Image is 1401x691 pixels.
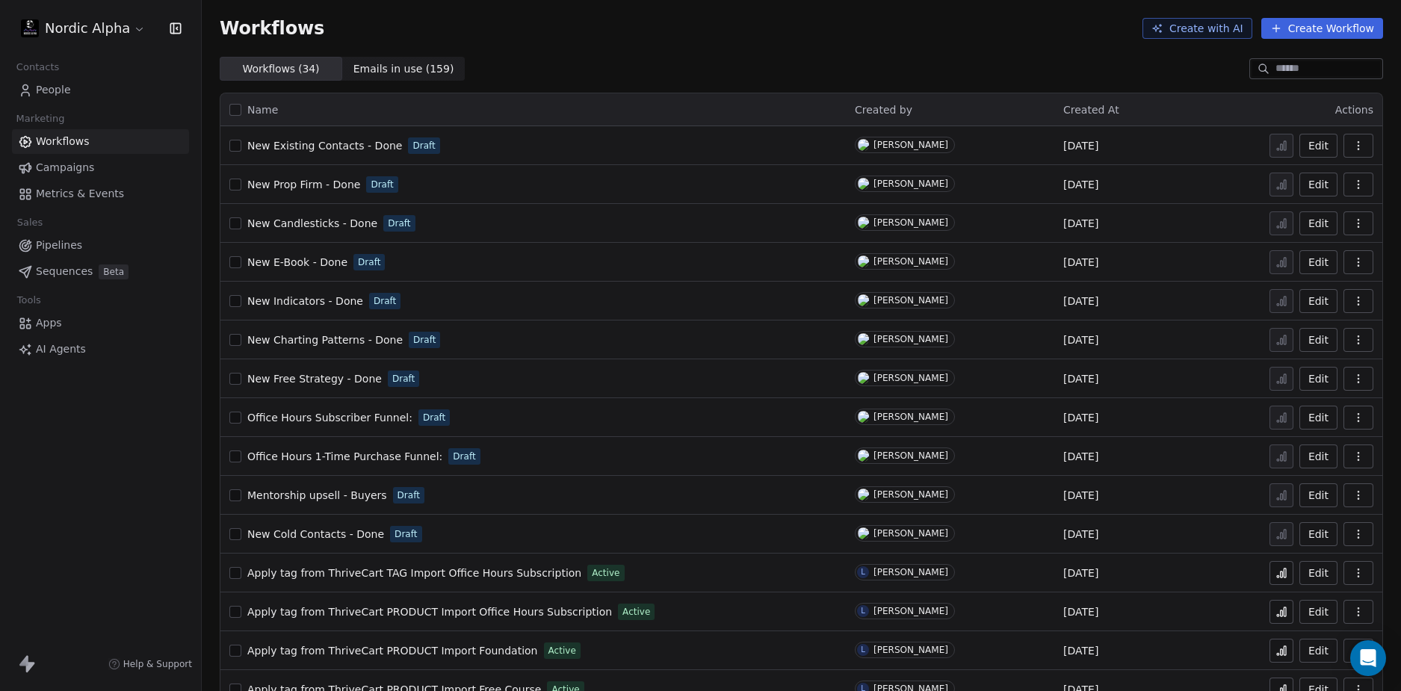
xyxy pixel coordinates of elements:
a: Edit [1299,250,1337,274]
div: L [861,644,865,656]
span: Draft [358,255,380,269]
a: Office Hours Subscriber Funnel: [247,410,412,425]
button: Edit [1299,483,1337,507]
img: S [858,372,869,384]
span: [DATE] [1063,371,1098,386]
a: Edit [1299,328,1337,352]
button: Edit [1299,406,1337,430]
div: L [861,605,865,617]
span: [DATE] [1063,294,1098,309]
a: Workflows [12,129,189,154]
span: New Prop Firm - Done [247,179,360,190]
a: Apply tag from ThriveCart PRODUCT Import Office Hours Subscription [247,604,612,619]
button: Edit [1299,444,1337,468]
div: [PERSON_NAME] [873,567,948,577]
span: New Indicators - Done [247,295,363,307]
img: S [858,255,869,267]
button: Edit [1299,367,1337,391]
div: [PERSON_NAME] [873,450,948,461]
span: New E-Book - Done [247,256,347,268]
div: [PERSON_NAME] [873,140,948,150]
span: [DATE] [1063,604,1098,619]
span: Workflows [220,18,324,39]
a: AI Agents [12,337,189,362]
span: Apply tag from ThriveCart PRODUCT Import Office Hours Subscription [247,606,612,618]
span: Created by [855,104,912,116]
a: New Indicators - Done [247,294,363,309]
img: Nordic%20Alpha%20Discord%20Icon.png [21,19,39,37]
button: Edit [1299,639,1337,663]
button: Edit [1299,134,1337,158]
img: S [858,178,869,190]
span: Draft [392,372,415,385]
div: [PERSON_NAME] [873,217,948,228]
span: Campaigns [36,160,94,176]
span: Emails in use ( 159 ) [353,61,454,77]
span: [DATE] [1063,216,1098,231]
div: [PERSON_NAME] [873,373,948,383]
img: S [858,333,869,345]
span: Office Hours 1-Time Purchase Funnel: [247,450,442,462]
button: Edit [1299,289,1337,313]
span: Draft [395,527,417,541]
div: [PERSON_NAME] [873,528,948,539]
button: Edit [1299,522,1337,546]
span: Draft [423,411,445,424]
span: Office Hours Subscriber Funnel: [247,412,412,424]
a: Apply tag from ThriveCart PRODUCT Import Foundation [247,643,538,658]
span: Name [247,102,278,118]
div: Open Intercom Messenger [1350,640,1386,676]
span: Help & Support [123,658,192,670]
img: S [858,450,869,462]
a: Apps [12,311,189,335]
span: [DATE] [1063,643,1098,658]
span: Active [548,644,576,657]
span: [DATE] [1063,332,1098,347]
a: Help & Support [108,658,192,670]
a: Campaigns [12,155,189,180]
span: Workflows [36,134,90,149]
span: Apps [36,315,62,331]
span: New Charting Patterns - Done [247,334,403,346]
a: People [12,78,189,102]
span: Draft [371,178,393,191]
span: Apply tag from ThriveCart TAG Import Office Hours Subscription [247,567,581,579]
span: [DATE] [1063,410,1098,425]
a: Pipelines [12,233,189,258]
div: [PERSON_NAME] [873,489,948,500]
a: New Candlesticks - Done [247,216,377,231]
span: Tools [10,289,47,312]
span: [DATE] [1063,138,1098,153]
span: Draft [374,294,396,308]
img: S [858,139,869,151]
a: Apply tag from ThriveCart TAG Import Office Hours Subscription [247,565,581,580]
span: [DATE] [1063,255,1098,270]
button: Edit [1299,600,1337,624]
span: Draft [453,450,475,463]
span: Draft [398,489,420,502]
button: Create Workflow [1261,18,1383,39]
a: New Cold Contacts - Done [247,527,384,542]
span: Marketing [10,108,71,130]
img: S [858,527,869,539]
span: AI Agents [36,341,86,357]
div: [PERSON_NAME] [873,334,948,344]
button: Edit [1299,173,1337,196]
button: Edit [1299,211,1337,235]
span: Beta [99,264,129,279]
a: Edit [1299,561,1337,585]
span: Active [622,605,650,619]
a: SequencesBeta [12,259,189,284]
span: Nordic Alpha [45,19,130,38]
span: Mentorship upsell - Buyers [247,489,387,501]
span: [DATE] [1063,449,1098,464]
span: Draft [412,139,435,152]
span: Sales [10,211,49,234]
